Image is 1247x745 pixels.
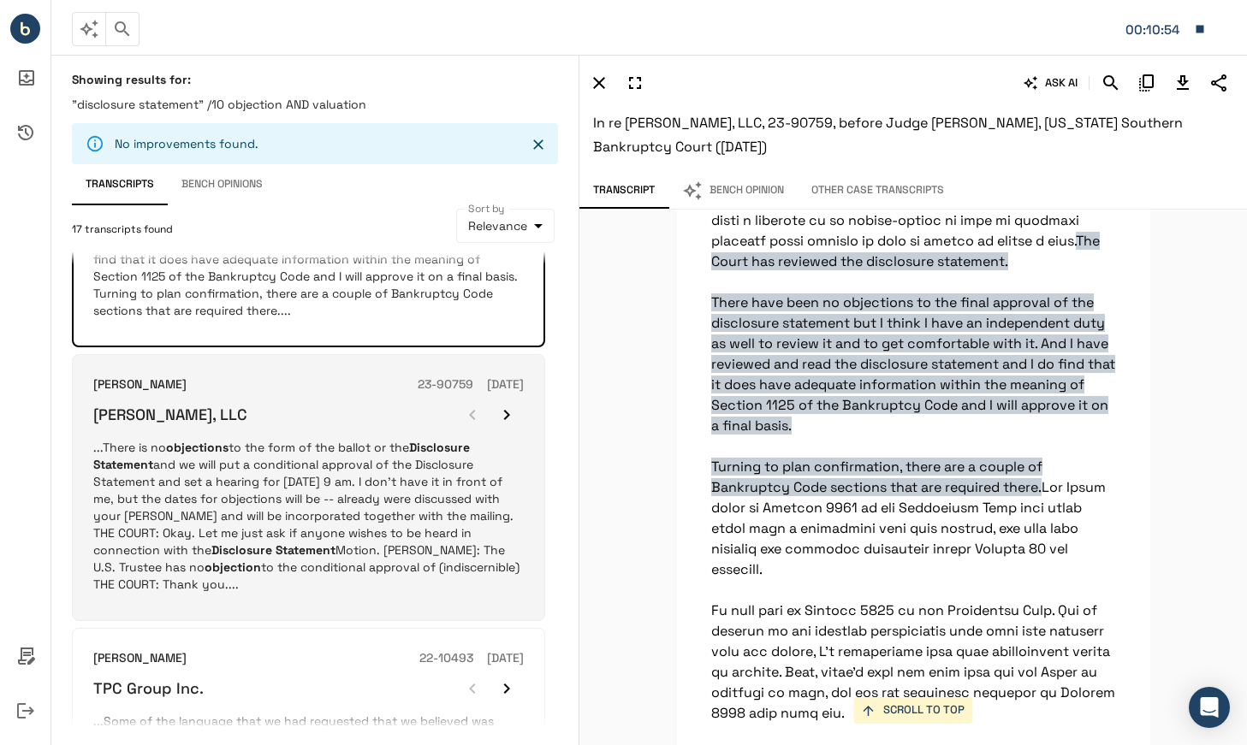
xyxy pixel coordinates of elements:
[1168,68,1197,98] button: Download Transcript
[418,375,473,394] h6: 23-90759
[72,222,173,239] span: 17 transcripts found
[668,173,798,209] button: Bench Opinion
[526,132,551,157] button: Close
[93,457,153,472] em: Statement
[487,375,524,394] h6: [DATE]
[456,209,555,243] div: Relevance
[854,697,973,724] button: SCROLL TO TOP
[579,173,668,209] button: Transcript
[72,72,558,87] h6: Showing results for:
[1189,687,1230,728] div: Open Intercom Messenger
[211,542,272,558] em: Disclosure
[72,96,558,113] p: "disclosure statement" /10 objection AND valuation
[168,164,276,205] button: Bench Opinions
[93,375,187,394] h6: [PERSON_NAME]
[1132,68,1161,98] button: Copy Citation
[93,405,247,424] h6: [PERSON_NAME], LLC
[93,678,204,698] h6: TPC Group Inc.
[93,439,524,593] p: ...There is no to the form of the ballot or the and we will put a conditional approval of the Dis...
[593,114,1183,156] span: In re [PERSON_NAME], LLC, 23-90759, before Judge [PERSON_NAME], [US_STATE] Southern Bankruptcy Co...
[1020,68,1082,98] button: ASK AI
[276,542,336,558] em: Statement
[798,173,958,209] button: Other Case Transcripts
[1204,68,1233,98] button: Share Transcript
[419,649,473,668] h6: 22-10493
[166,440,229,455] em: objections
[1096,68,1125,98] button: Search
[487,649,524,668] h6: [DATE]
[205,559,261,575] em: objection
[72,164,168,205] button: Transcripts
[1125,19,1185,41] div: Matter: 041486.0011
[1117,11,1214,47] button: Matter: 041486.0011
[711,232,1115,496] span: The Court has reviewed the disclosure statement. There have been no objections to the final appro...
[93,649,187,668] h6: [PERSON_NAME]
[409,440,470,455] em: Disclosure
[468,201,505,216] label: Sort by
[115,135,258,152] p: No improvements found.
